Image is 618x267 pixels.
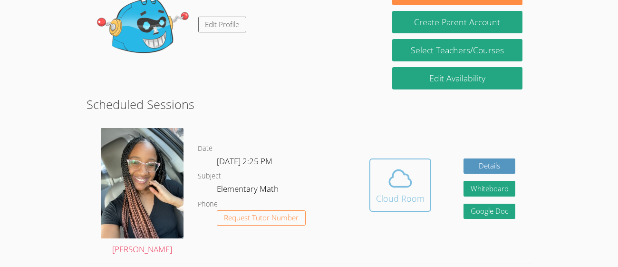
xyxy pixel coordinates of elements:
h2: Scheduled Sessions [87,95,531,113]
dt: Phone [198,198,218,210]
a: Details [463,158,516,174]
button: Whiteboard [463,181,516,197]
img: avatar.jpg [101,128,183,238]
a: Edit Availability [392,67,523,89]
dd: Elementary Math [217,182,280,198]
div: Cloud Room [376,192,425,205]
button: Request Tutor Number [217,210,306,226]
button: Cloud Room [369,158,431,212]
a: Edit Profile [198,17,247,32]
a: Google Doc [463,204,516,219]
a: Select Teachers/Courses [392,39,523,61]
dt: Subject [198,170,221,182]
span: Request Tutor Number [224,214,299,221]
button: Create Parent Account [392,11,523,33]
dt: Date [198,143,212,155]
a: [PERSON_NAME] [101,128,183,257]
span: [DATE] 2:25 PM [217,156,272,167]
